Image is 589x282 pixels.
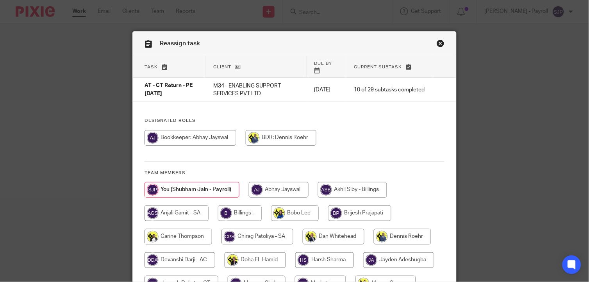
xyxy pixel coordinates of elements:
p: M34 - ENABLING SUPPORT SERVICES PVT LTD [213,82,298,98]
span: Due by [314,61,332,66]
a: Close this dialog window [437,39,444,50]
span: AT - CT Return - PE [DATE] [145,83,193,97]
span: Reassign task [160,40,200,46]
span: Client [213,65,231,69]
span: Current subtask [354,65,402,69]
p: [DATE] [314,86,339,94]
td: 10 of 29 subtasks completed [346,78,433,102]
span: Task [145,65,158,69]
h4: Team members [145,170,444,176]
h4: Designated Roles [145,118,444,124]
